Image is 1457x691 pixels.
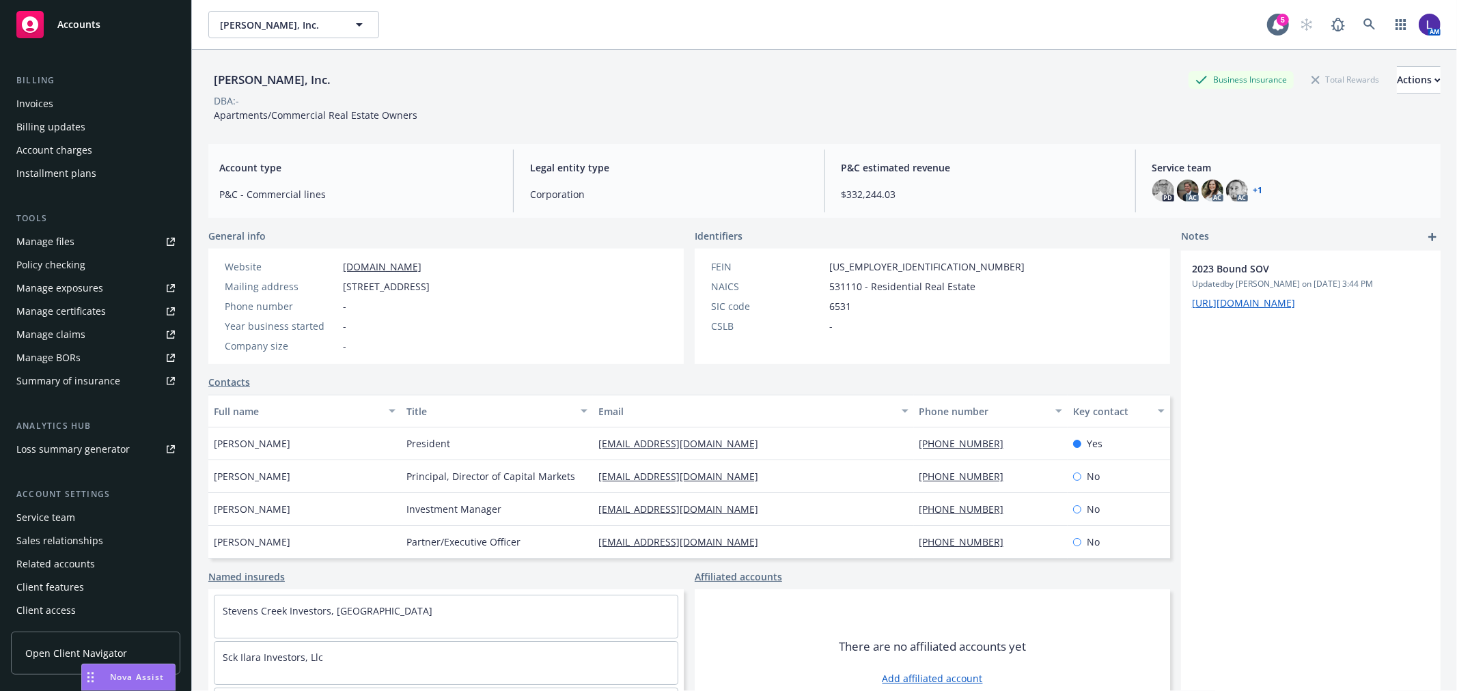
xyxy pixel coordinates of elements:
span: Notes [1181,229,1209,245]
div: CSLB [711,319,824,333]
span: Service team [1152,160,1430,175]
span: No [1087,469,1100,483]
div: Tools [11,212,180,225]
span: [PERSON_NAME] [214,436,290,451]
span: Updated by [PERSON_NAME] on [DATE] 3:44 PM [1192,278,1430,290]
div: Policy checking [16,254,85,276]
a: Service team [11,507,180,528]
div: [PERSON_NAME], Inc. [208,71,336,89]
div: FEIN [711,259,824,274]
img: photo [1152,180,1174,201]
span: Legal entity type [530,160,807,175]
span: Investment Manager [406,502,501,516]
span: No [1087,502,1100,516]
a: add [1424,229,1441,245]
div: Company size [225,339,337,353]
button: Email [593,395,913,427]
a: Related accounts [11,553,180,575]
span: [PERSON_NAME] [214,469,290,483]
span: No [1087,535,1100,549]
div: NAICS [711,279,824,294]
a: +1 [1253,186,1263,195]
span: Yes [1087,436,1102,451]
span: [PERSON_NAME] [214,535,290,549]
span: Accounts [57,19,100,30]
a: Account charges [11,139,180,161]
a: Accounts [11,5,180,44]
div: Manage files [16,231,74,253]
div: DBA: - [214,94,239,108]
a: Client features [11,576,180,598]
span: - [343,319,346,333]
div: Billing [11,74,180,87]
div: Related accounts [16,553,95,575]
div: Client access [16,600,76,621]
a: Stevens Creek Investors, [GEOGRAPHIC_DATA] [223,604,432,617]
div: Drag to move [82,664,99,690]
button: Phone number [914,395,1068,427]
a: Manage certificates [11,300,180,322]
div: Client features [16,576,84,598]
div: Website [225,259,337,274]
a: Add affiliated account [883,671,983,686]
a: [PHONE_NUMBER] [919,470,1015,483]
span: There are no affiliated accounts yet [839,638,1026,655]
button: Nova Assist [81,664,176,691]
span: $332,244.03 [842,187,1119,201]
button: Full name [208,395,401,427]
img: photo [1226,180,1248,201]
div: Phone number [919,404,1047,419]
span: General info [208,229,266,243]
div: Account charges [16,139,92,161]
a: Start snowing [1293,11,1320,38]
a: [EMAIL_ADDRESS][DOMAIN_NAME] [598,437,769,450]
a: Manage files [11,231,180,253]
div: Manage exposures [16,277,103,299]
a: [EMAIL_ADDRESS][DOMAIN_NAME] [598,470,769,483]
a: [PHONE_NUMBER] [919,503,1015,516]
span: Open Client Navigator [25,646,127,660]
span: 2023 Bound SOV [1192,262,1394,276]
img: photo [1419,14,1441,36]
a: Client access [11,600,180,621]
a: [EMAIL_ADDRESS][DOMAIN_NAME] [598,503,769,516]
span: Account type [219,160,497,175]
a: Loss summary generator [11,438,180,460]
a: Manage exposures [11,277,180,299]
div: Account settings [11,488,180,501]
div: Analytics hub [11,419,180,433]
span: President [406,436,450,451]
img: photo [1202,180,1223,201]
span: [PERSON_NAME] [214,502,290,516]
div: Key contact [1073,404,1150,419]
div: Actions [1397,67,1441,93]
a: Sck Ilara Investors, Llc [223,651,323,664]
span: 6531 [829,299,851,313]
div: Total Rewards [1305,71,1386,88]
a: Policy checking [11,254,180,276]
div: Installment plans [16,163,96,184]
a: [PHONE_NUMBER] [919,437,1015,450]
span: Identifiers [695,229,743,243]
a: Installment plans [11,163,180,184]
span: Nova Assist [110,671,164,683]
a: [PHONE_NUMBER] [919,535,1015,548]
button: Actions [1397,66,1441,94]
div: Service team [16,507,75,528]
span: Principal, Director of Capital Markets [406,469,575,483]
a: Manage claims [11,324,180,345]
a: Named insureds [208,569,285,584]
a: Billing updates [11,116,180,138]
div: Year business started [225,319,337,333]
div: 5 [1277,14,1289,26]
span: - [829,319,833,333]
span: Partner/Executive Officer [406,535,521,549]
div: Full name [214,404,380,419]
span: P&C estimated revenue [842,160,1119,175]
div: Title [406,404,573,419]
a: Search [1356,11,1383,38]
a: Switch app [1387,11,1415,38]
img: photo [1177,180,1199,201]
div: Loss summary generator [16,438,130,460]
